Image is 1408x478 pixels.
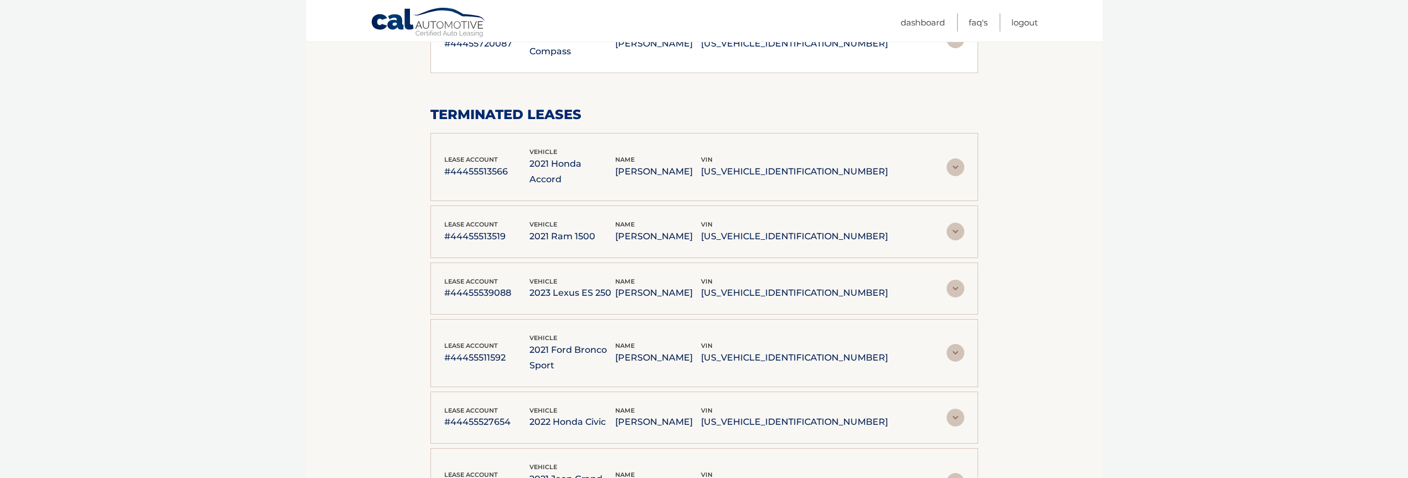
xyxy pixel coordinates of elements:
p: #44455527654 [444,414,530,430]
img: accordion-rest.svg [947,344,964,362]
span: vehicle [529,148,557,156]
p: [PERSON_NAME] [615,350,701,366]
span: lease account [444,220,498,228]
p: 2024 Jeep Compass [529,28,615,59]
p: [PERSON_NAME] [615,229,701,244]
p: #44455513519 [444,229,530,244]
p: 2021 Honda Accord [529,156,615,187]
span: vin [701,156,713,163]
p: [PERSON_NAME] [615,414,701,430]
span: vin [701,407,713,414]
span: vin [701,220,713,228]
span: lease account [444,156,498,163]
p: [US_VEHICLE_IDENTIFICATION_NUMBER] [701,350,888,366]
span: vin [701,342,713,349]
p: #44455720087 [444,36,530,52]
img: accordion-rest.svg [947,409,964,426]
p: #44455511592 [444,350,530,366]
span: name [615,407,635,414]
p: [US_VEHICLE_IDENTIFICATION_NUMBER] [701,229,888,244]
span: lease account [444,342,498,349]
span: name [615,156,635,163]
span: vehicle [529,463,557,471]
span: name [615,277,635,285]
a: Logout [1011,13,1038,32]
a: Dashboard [901,13,945,32]
p: [PERSON_NAME] [615,285,701,301]
span: vehicle [529,407,557,414]
span: vehicle [529,334,557,342]
a: FAQ's [969,13,988,32]
img: accordion-rest.svg [947,280,964,297]
span: lease account [444,277,498,285]
span: vehicle [529,277,557,285]
p: [US_VEHICLE_IDENTIFICATION_NUMBER] [701,36,888,52]
p: 2022 Honda Civic [529,414,615,430]
img: accordion-rest.svg [947,158,964,176]
span: vehicle [529,220,557,228]
p: [US_VEHICLE_IDENTIFICATION_NUMBER] [701,164,888,179]
p: #44455539088 [444,285,530,301]
span: name [615,342,635,349]
span: name [615,220,635,228]
p: [US_VEHICLE_IDENTIFICATION_NUMBER] [701,414,888,430]
p: [US_VEHICLE_IDENTIFICATION_NUMBER] [701,285,888,301]
p: #44455513566 [444,164,530,179]
p: 2023 Lexus ES 250 [529,285,615,301]
h2: terminated leases [430,106,978,123]
span: lease account [444,407,498,414]
p: 2021 Ford Bronco Sport [529,342,615,373]
p: 2021 Ram 1500 [529,229,615,244]
img: accordion-rest.svg [947,223,964,240]
a: Cal Automotive [371,7,487,39]
p: [PERSON_NAME] [615,36,701,52]
span: vin [701,277,713,285]
p: [PERSON_NAME] [615,164,701,179]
